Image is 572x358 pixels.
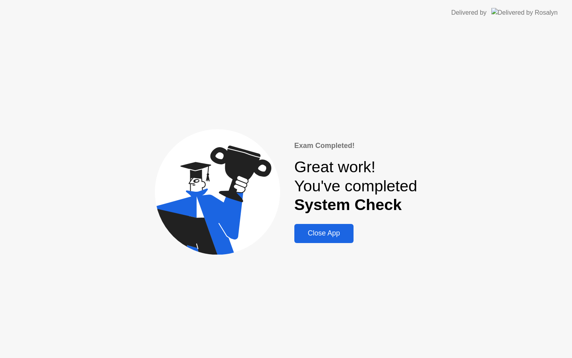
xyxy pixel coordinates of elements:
div: Great work! You've completed [294,158,417,214]
div: Delivered by [451,8,487,18]
b: System Check [294,196,402,213]
button: Close App [294,224,354,243]
div: Close App [297,229,351,237]
div: Exam Completed! [294,140,417,151]
img: Delivered by Rosalyn [491,8,558,17]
